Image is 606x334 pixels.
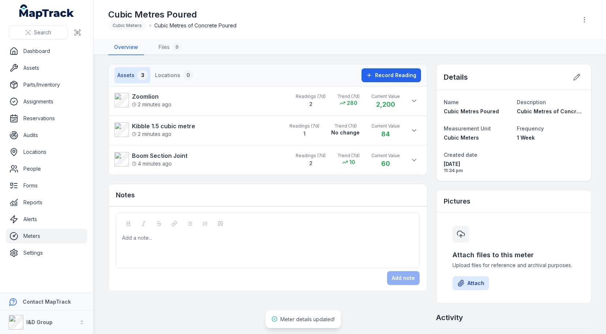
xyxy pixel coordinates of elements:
[152,67,196,83] button: Locations0
[23,299,71,305] strong: Contact MapTrack
[6,212,87,227] a: Alerts
[303,130,306,137] strong: 1
[452,250,575,260] h3: Attach files to this meter
[331,129,360,136] strong: No change
[309,101,313,107] strong: 2
[6,195,87,210] a: Reports
[289,123,319,129] span: Readings (7d)
[371,94,400,99] span: Current Value
[116,190,135,200] h3: Notes
[337,153,360,159] span: Trend (7d)
[452,262,575,269] span: Upload files for reference and archival purposes.
[361,68,421,82] button: Record Reading
[6,77,87,92] a: Parts/Inventory
[444,125,491,132] span: Measurement Unit
[6,162,87,176] a: People
[114,122,282,138] a: Kibble 1.5 cubic metre2 minutes ago
[137,70,148,80] div: 3
[347,99,357,107] strong: 280
[108,9,236,20] h1: Cubic Metres Poured
[444,196,470,206] h3: Pictures
[154,22,236,29] span: Cubic Metres of Concrete Poured
[444,168,511,174] span: 11:34 pm
[19,4,74,19] a: MapTrack
[114,92,288,108] a: Zoomlion2 minutes ago
[444,99,459,105] span: Name
[26,319,53,325] strong: I&D Group
[132,92,171,101] strong: Zoomlion
[6,178,87,193] a: Forms
[132,160,172,167] span: 4 minutes ago
[34,29,51,36] span: Search
[444,160,511,168] span: [DATE]
[6,61,87,75] a: Assets
[9,26,68,39] button: Search
[6,111,87,126] a: Reservations
[6,44,87,58] a: Dashboard
[132,151,188,160] strong: Boom Section Joint
[173,43,181,52] div: 0
[444,108,499,114] span: Cubic Metres Poured
[114,151,288,167] a: Boom Section Joint4 minutes ago
[6,229,87,243] a: Meters
[153,40,187,55] a: Files0
[108,40,144,55] a: Overview
[6,94,87,109] a: Assignments
[517,134,535,141] span: 1 Week
[517,125,544,132] span: Frequency
[371,153,400,159] span: Current Value
[375,72,416,79] span: Record Reading
[6,246,87,260] a: Settings
[371,123,400,129] span: Current Value
[444,160,511,174] time: 05/10/2025, 11:34:46 pm
[444,134,479,141] span: Cubic Meters
[444,72,468,82] h2: Details
[331,123,360,129] span: Trend (7d)
[376,100,395,108] strong: 2,200
[517,108,605,114] span: Cubic Metres of Concrete Poured
[114,67,151,83] button: Assets3
[296,153,326,159] span: Readings (7d)
[6,128,87,143] a: Audits
[6,145,87,159] a: Locations
[517,99,546,105] span: Description
[381,160,390,167] strong: 60
[436,312,463,323] h2: Activity
[280,316,335,322] span: Meter details updated!
[132,122,195,130] strong: Kibble 1.5 cubic metre
[309,160,313,166] strong: 2
[452,276,489,290] button: Attach
[381,130,390,138] strong: 84
[296,94,326,99] span: Readings (7d)
[132,130,171,138] span: 2 minutes ago
[337,94,360,99] span: Trend (7d)
[183,70,193,80] div: 0
[132,101,171,108] span: 2 minutes ago
[349,159,355,166] strong: 10
[444,152,477,158] span: Created date
[108,20,146,31] div: Cubic Meters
